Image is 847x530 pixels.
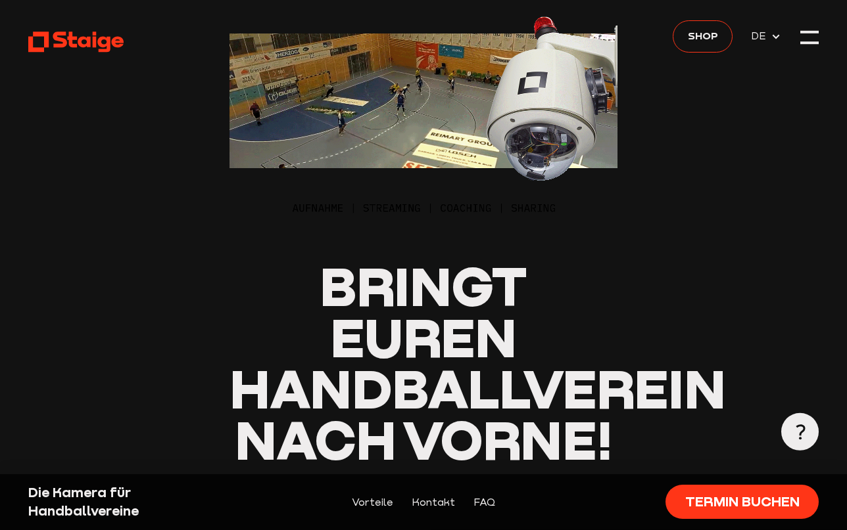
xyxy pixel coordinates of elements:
a: Termin buchen [665,485,819,519]
a: Vorteile [352,494,393,510]
div: Die Kamera für Handballvereine [28,483,216,521]
a: FAQ [473,494,495,510]
a: Kontakt [412,494,455,510]
span: DE [751,28,771,44]
span: Bringt euren Handballverein nach vorne! [230,253,726,472]
span: Shop [688,28,718,44]
a: Shop [673,20,733,52]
